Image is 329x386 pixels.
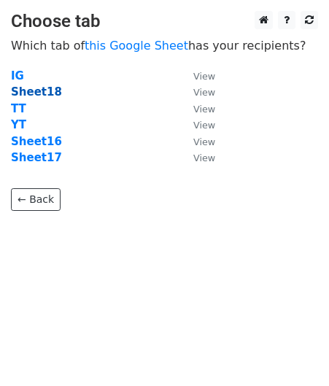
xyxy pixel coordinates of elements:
[193,136,215,147] small: View
[11,118,26,131] a: YT
[193,87,215,98] small: View
[11,85,62,99] a: Sheet18
[256,316,329,386] iframe: Chat Widget
[11,11,318,32] h3: Choose tab
[11,151,62,164] a: Sheet17
[11,188,61,211] a: ← Back
[85,39,188,53] a: this Google Sheet
[11,135,62,148] a: Sheet16
[193,153,215,163] small: View
[179,118,215,131] a: View
[179,85,215,99] a: View
[11,102,26,115] a: TT
[179,135,215,148] a: View
[179,151,215,164] a: View
[11,38,318,53] p: Which tab of has your recipients?
[193,104,215,115] small: View
[193,71,215,82] small: View
[179,69,215,82] a: View
[193,120,215,131] small: View
[179,102,215,115] a: View
[11,69,24,82] a: IG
